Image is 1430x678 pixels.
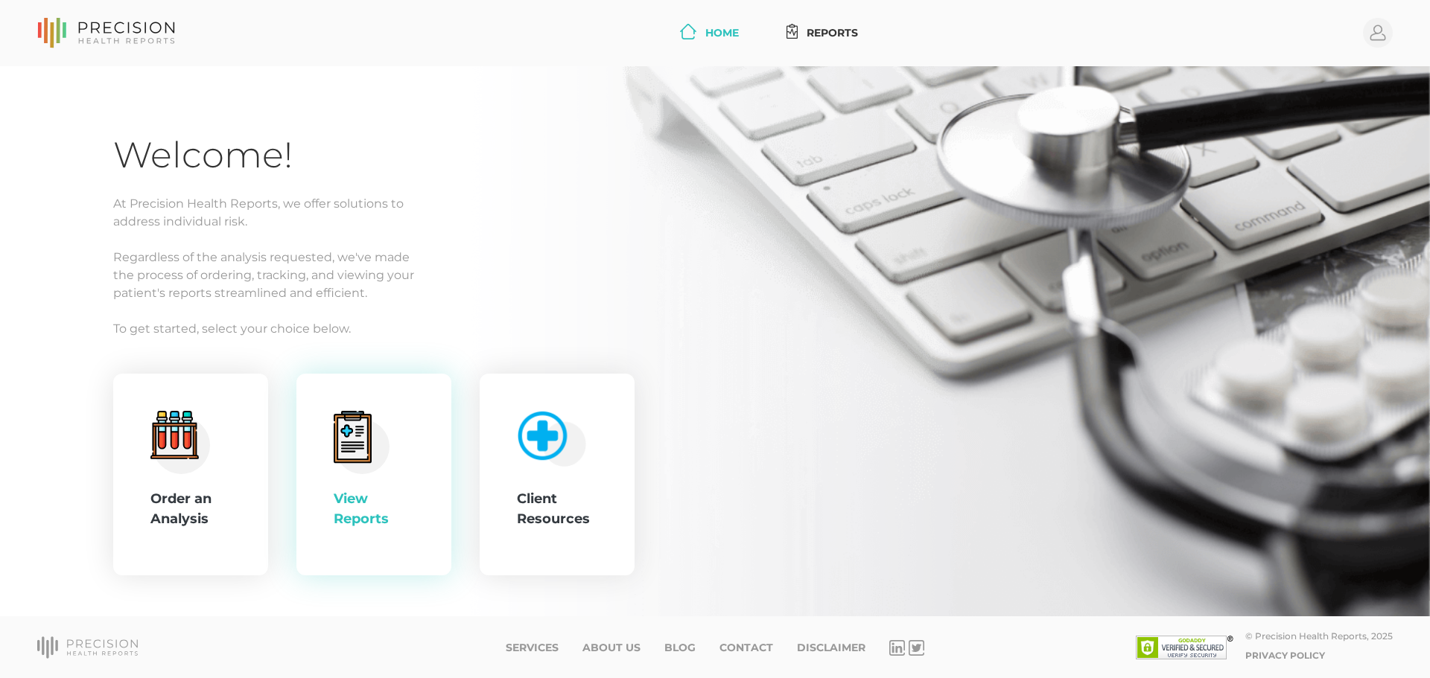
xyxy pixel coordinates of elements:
[113,133,1317,177] h1: Welcome!
[113,195,1317,231] p: At Precision Health Reports, we offer solutions to address individual risk.
[334,489,414,529] div: View Reports
[1136,636,1233,659] img: SSL site seal - click to verify
[781,19,865,47] a: Reports
[674,19,745,47] a: Home
[719,642,773,654] a: Contact
[113,320,1317,338] p: To get started, select your choice below.
[506,642,559,654] a: Services
[113,249,1317,302] p: Regardless of the analysis requested, we've made the process of ordering, tracking, and viewing y...
[582,642,641,654] a: About Us
[510,404,587,467] img: client-resource.c5a3b187.png
[517,489,597,529] div: Client Resources
[797,642,865,654] a: Disclaimer
[150,489,231,529] div: Order an Analysis
[1245,650,1325,661] a: Privacy Policy
[1245,630,1393,642] div: © Precision Health Reports, 2025
[664,642,696,654] a: Blog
